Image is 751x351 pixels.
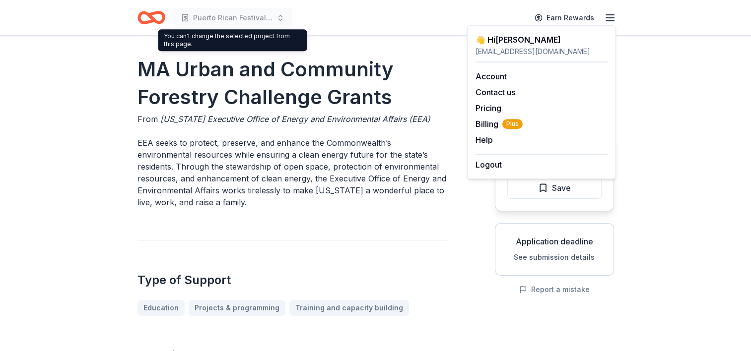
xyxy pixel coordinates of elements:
[137,300,185,316] a: Education
[503,235,606,247] div: Application deadline
[476,34,608,46] div: 👋 Hi [PERSON_NAME]
[193,12,273,24] span: Puerto Rican Festival of MA - Cultural Pageant 2025
[552,181,571,194] span: Save
[137,113,447,125] div: From
[514,251,595,263] button: See submission details
[476,159,502,171] button: Logout
[158,29,307,51] div: You can't change the selected project from this page.
[507,177,602,199] button: Save
[173,8,292,28] button: Puerto Rican Festival of MA - Cultural Pageant 2025
[502,119,523,129] span: Plus
[160,114,430,124] span: [US_STATE] Executive Office of Energy and Environmental Affairs (EEA)
[476,86,515,98] button: Contact us
[476,118,523,130] span: Billing
[137,137,447,208] p: EEA seeks to protect, preserve, and enhance the Commonwealth’s environmental resources while ensu...
[476,118,523,130] button: BillingPlus
[519,284,590,295] button: Report a mistake
[476,71,507,81] a: Account
[529,9,600,27] a: Earn Rewards
[476,103,501,113] a: Pricing
[137,6,165,29] a: Home
[137,272,447,288] h2: Type of Support
[289,300,409,316] a: Training and capacity building
[476,134,493,146] button: Help
[189,300,285,316] a: Projects & programming
[137,56,447,111] h1: MA Urban and Community Forestry Challenge Grants
[476,46,608,58] div: [EMAIL_ADDRESS][DOMAIN_NAME]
